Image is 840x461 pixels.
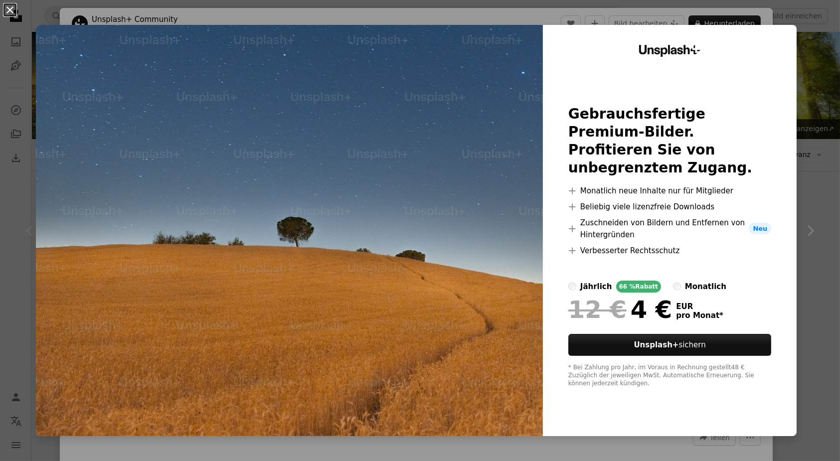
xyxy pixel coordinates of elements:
li: Monatlich neue Inhalte nur für Mitglieder [568,185,772,197]
span: 12 € [568,297,627,322]
input: monatlich [673,283,681,291]
li: Beliebig viele lizenzfreie Downloads [568,201,772,213]
div: jährlich [580,281,612,293]
button: Unsplash+sichern [568,334,772,356]
div: 66 % Rabatt [616,281,661,293]
div: monatlich [685,281,726,293]
input: jährlich66 %Rabatt [568,283,576,291]
strong: Unsplash+ [634,340,678,349]
li: Verbesserter Rechtsschutz [568,245,772,257]
span: pro Monat * [676,311,723,320]
li: Zuschneiden von Bildern und Entfernen von Hintergründen [568,217,772,241]
div: * Bei Zahlung pro Jahr, im Voraus in Rechnung gestellt 48 € Zuzüglich der jeweiligen MwSt. Automa... [568,364,772,388]
h2: Gebrauchsfertige Premium-Bilder. Profitieren Sie von unbegrenztem Zugang. [568,105,772,177]
span: Neu [749,223,771,235]
span: EUR [676,302,723,311]
div: 4 € [568,297,672,322]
